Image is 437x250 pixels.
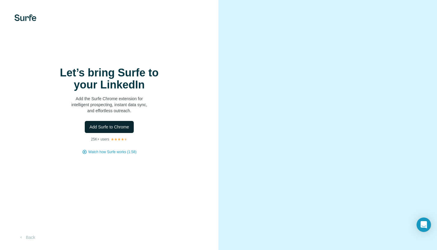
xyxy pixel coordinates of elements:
[417,218,431,232] div: Open Intercom Messenger
[49,67,170,91] h1: Let’s bring Surfe to your LinkedIn
[49,96,170,114] p: Add the Surfe Chrome extension for intelligent prospecting, instant data sync, and effortless out...
[111,137,128,141] img: Rating Stars
[91,137,109,142] p: 25K+ users
[90,124,129,130] span: Add Surfe to Chrome
[14,14,36,21] img: Surfe's logo
[88,149,136,155] button: Watch how Surfe works (1:58)
[14,232,39,243] button: Back
[85,121,134,133] button: Add Surfe to Chrome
